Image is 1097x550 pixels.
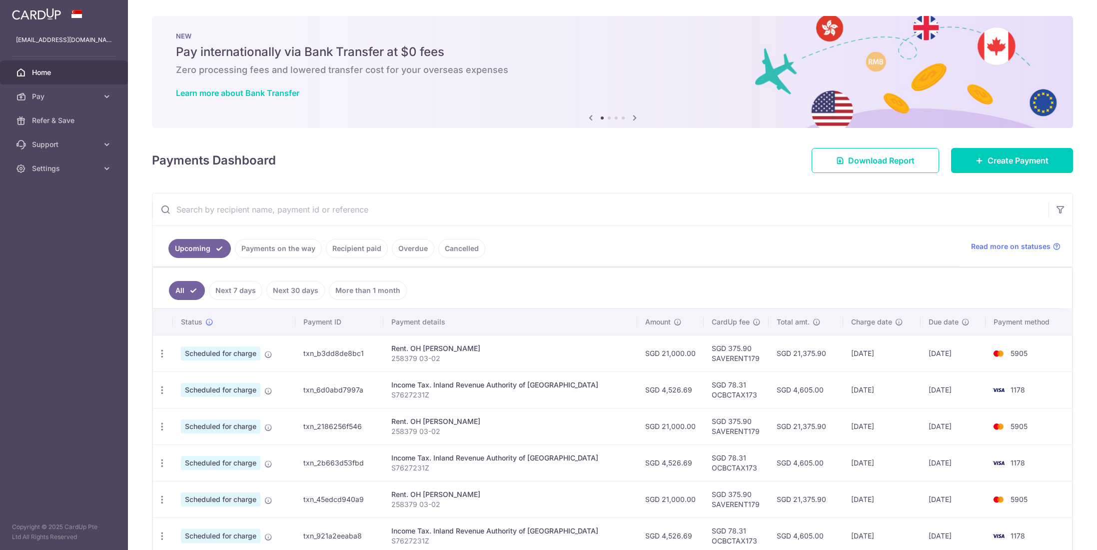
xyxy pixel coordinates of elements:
[989,384,1009,396] img: Bank Card
[391,380,629,390] div: Income Tax. Inland Revenue Authority of [GEOGRAPHIC_DATA]
[929,317,959,327] span: Due date
[391,463,629,473] p: S7627231Z
[168,239,231,258] a: Upcoming
[181,456,260,470] span: Scheduled for charge
[391,426,629,436] p: 258379 03-02
[176,64,1049,76] h6: Zero processing fees and lowered transfer cost for your overseas expenses
[637,408,704,444] td: SGD 21,000.00
[266,281,325,300] a: Next 30 days
[392,239,434,258] a: Overdue
[295,371,383,408] td: txn_6d0abd7997a
[843,444,921,481] td: [DATE]
[295,481,383,517] td: txn_45edcd940a9
[235,239,322,258] a: Payments on the way
[769,335,843,371] td: SGD 21,375.90
[848,154,915,166] span: Download Report
[391,353,629,363] p: 258379 03-02
[1011,422,1028,430] span: 5905
[769,444,843,481] td: SGD 4,605.00
[152,16,1073,128] img: Bank transfer banner
[1011,349,1028,357] span: 5905
[769,408,843,444] td: SGD 21,375.90
[812,148,939,173] a: Download Report
[181,419,260,433] span: Scheduled for charge
[295,309,383,335] th: Payment ID
[843,371,921,408] td: [DATE]
[1011,385,1025,394] span: 1178
[769,371,843,408] td: SGD 4,605.00
[989,420,1009,432] img: Bank Card
[986,309,1072,335] th: Payment method
[851,317,892,327] span: Charge date
[971,241,1051,251] span: Read more on statuses
[704,335,769,371] td: SGD 375.90 SAVERENT179
[295,444,383,481] td: txn_2b663d53fbd
[989,493,1009,505] img: Bank Card
[326,239,388,258] a: Recipient paid
[712,317,750,327] span: CardUp fee
[637,335,704,371] td: SGD 21,000.00
[843,408,921,444] td: [DATE]
[769,481,843,517] td: SGD 21,375.90
[843,481,921,517] td: [DATE]
[391,499,629,509] p: 258379 03-02
[295,335,383,371] td: txn_b3dd8de8bc1
[176,32,1049,40] p: NEW
[152,151,276,169] h4: Payments Dashboard
[989,347,1009,359] img: Bank Card
[971,241,1061,251] a: Read more on statuses
[32,91,98,101] span: Pay
[637,371,704,408] td: SGD 4,526.69
[32,139,98,149] span: Support
[181,346,260,360] span: Scheduled for charge
[391,489,629,499] div: Rent. OH [PERSON_NAME]
[209,281,262,300] a: Next 7 days
[645,317,671,327] span: Amount
[391,416,629,426] div: Rent. OH [PERSON_NAME]
[989,457,1009,469] img: Bank Card
[152,193,1049,225] input: Search by recipient name, payment id or reference
[921,444,986,481] td: [DATE]
[16,35,112,45] p: [EMAIL_ADDRESS][DOMAIN_NAME]
[181,492,260,506] span: Scheduled for charge
[391,526,629,536] div: Income Tax. Inland Revenue Authority of [GEOGRAPHIC_DATA]
[704,481,769,517] td: SGD 375.90 SAVERENT179
[176,44,1049,60] h5: Pay internationally via Bank Transfer at $0 fees
[1011,531,1025,540] span: 1178
[704,444,769,481] td: SGD 78.31 OCBCTAX173
[391,453,629,463] div: Income Tax. Inland Revenue Authority of [GEOGRAPHIC_DATA]
[181,317,202,327] span: Status
[391,343,629,353] div: Rent. OH [PERSON_NAME]
[989,530,1009,542] img: Bank Card
[32,67,98,77] span: Home
[921,371,986,408] td: [DATE]
[169,281,205,300] a: All
[637,444,704,481] td: SGD 4,526.69
[329,281,407,300] a: More than 1 month
[637,481,704,517] td: SGD 21,000.00
[921,335,986,371] td: [DATE]
[843,335,921,371] td: [DATE]
[921,481,986,517] td: [DATE]
[383,309,637,335] th: Payment details
[988,154,1049,166] span: Create Payment
[1011,495,1028,503] span: 5905
[391,390,629,400] p: S7627231Z
[704,408,769,444] td: SGD 375.90 SAVERENT179
[181,529,260,543] span: Scheduled for charge
[777,317,810,327] span: Total amt.
[704,371,769,408] td: SGD 78.31 OCBCTAX173
[951,148,1073,173] a: Create Payment
[438,239,485,258] a: Cancelled
[181,383,260,397] span: Scheduled for charge
[32,115,98,125] span: Refer & Save
[391,536,629,546] p: S7627231Z
[295,408,383,444] td: txn_2186256f546
[32,163,98,173] span: Settings
[921,408,986,444] td: [DATE]
[176,88,299,98] a: Learn more about Bank Transfer
[1011,458,1025,467] span: 1178
[12,8,61,20] img: CardUp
